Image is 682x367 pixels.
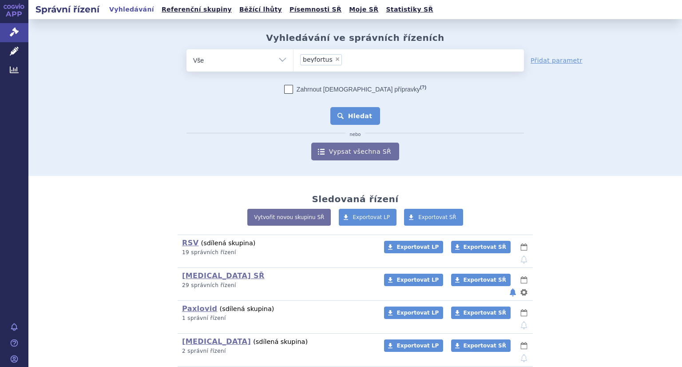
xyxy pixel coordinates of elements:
[28,3,107,16] h2: Správní řízení
[519,254,528,265] button: notifikace
[397,343,439,349] span: Exportovat LP
[384,241,443,253] a: Exportovat LP
[345,132,365,137] i: nebo
[451,307,511,319] a: Exportovat SŘ
[287,4,344,16] a: Písemnosti SŘ
[339,209,397,226] a: Exportovat LP
[464,343,506,349] span: Exportovat SŘ
[182,239,198,247] a: RSV
[464,310,506,316] span: Exportovat SŘ
[418,214,456,220] span: Exportovat SŘ
[346,4,381,16] a: Moje SŘ
[519,275,528,285] button: lhůty
[451,241,511,253] a: Exportovat SŘ
[531,56,583,65] a: Přidat parametr
[384,274,443,286] a: Exportovat LP
[519,320,528,331] button: notifikace
[330,107,381,125] button: Hledat
[284,85,426,94] label: Zahrnout [DEMOGRAPHIC_DATA] přípravky
[335,56,340,62] span: ×
[182,337,251,346] a: [MEDICAL_DATA]
[266,32,444,43] h2: Vyhledávání ve správních řízeních
[182,347,373,355] p: 2 správní řízení
[519,307,528,318] button: lhůty
[220,305,274,312] span: (sdílená skupina)
[107,4,157,16] a: Vyhledávání
[311,143,399,160] a: Vypsat všechna SŘ
[464,244,506,250] span: Exportovat SŘ
[312,194,398,204] h2: Sledovaná řízení
[451,339,511,352] a: Exportovat SŘ
[519,353,528,363] button: notifikace
[508,287,517,298] button: notifikace
[519,242,528,252] button: lhůty
[253,338,308,345] span: (sdílená skupina)
[451,274,511,286] a: Exportovat SŘ
[383,4,436,16] a: Statistiky SŘ
[182,315,373,322] p: 1 správní řízení
[303,56,333,63] span: beyfortus
[397,277,439,283] span: Exportovat LP
[420,84,426,90] abbr: (?)
[404,209,463,226] a: Exportovat SŘ
[247,209,331,226] a: Vytvořit novou skupinu SŘ
[464,277,506,283] span: Exportovat SŘ
[201,239,256,247] span: (sdílená skupina)
[384,339,443,352] a: Exportovat LP
[397,244,439,250] span: Exportovat LP
[353,214,390,220] span: Exportovat LP
[182,271,265,280] a: [MEDICAL_DATA] SŘ
[384,307,443,319] a: Exportovat LP
[519,287,528,298] button: nastavení
[519,340,528,351] button: lhůty
[397,310,439,316] span: Exportovat LP
[237,4,285,16] a: Běžící lhůty
[182,282,373,289] p: 29 správních řízení
[345,54,391,65] input: beyfortus
[182,249,373,256] p: 19 správních řízení
[159,4,234,16] a: Referenční skupiny
[182,304,217,313] a: Paxlovid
